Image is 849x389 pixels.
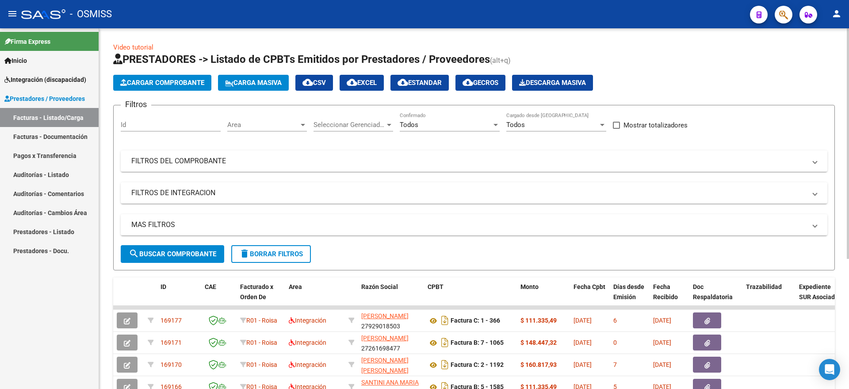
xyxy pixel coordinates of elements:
span: Monto [520,283,539,290]
span: Doc Respaldatoria [693,283,733,300]
span: R01 - Roisa [246,339,277,346]
h3: Filtros [121,98,151,111]
span: Mostrar totalizadores [623,120,688,131]
mat-icon: cloud_download [302,77,313,88]
datatable-header-cell: ID [157,277,201,316]
datatable-header-cell: Expediente SUR Asociado [795,277,844,316]
span: [DATE] [653,317,671,324]
button: EXCEL [340,75,384,91]
span: Expediente SUR Asociado [799,283,838,300]
span: [DATE] [574,339,592,346]
span: PRESTADORES -> Listado de CPBTs Emitidos por Prestadores / Proveedores [113,53,490,65]
span: Fecha Recibido [653,283,678,300]
div: 27339887263 [361,355,421,374]
span: Area [227,121,299,129]
span: Todos [400,121,418,129]
i: Descargar documento [439,335,451,350]
strong: $ 160.817,93 [520,361,557,368]
span: (alt+q) [490,56,511,65]
span: Integración [289,339,326,346]
div: 27261698477 [361,333,421,352]
span: [DATE] [574,317,592,324]
span: Borrar Filtros [239,250,303,258]
div: 27929018503 [361,311,421,330]
mat-icon: cloud_download [347,77,357,88]
span: 0 [613,339,617,346]
button: Cargar Comprobante [113,75,211,91]
span: Prestadores / Proveedores [4,94,85,104]
strong: Factura C: 1 - 366 [451,317,500,324]
a: Video tutorial [113,43,153,51]
datatable-header-cell: CPBT [424,277,517,316]
button: Estandar [390,75,449,91]
span: Descarga Masiva [519,79,586,87]
span: Cargar Comprobante [120,79,204,87]
span: Integración [289,317,326,324]
app-download-masive: Descarga masiva de comprobantes (adjuntos) [512,75,593,91]
datatable-header-cell: Fecha Cpbt [570,277,610,316]
button: Carga Masiva [218,75,289,91]
span: Integración [289,361,326,368]
span: EXCEL [347,79,377,87]
mat-panel-title: FILTROS DEL COMPROBANTE [131,156,806,166]
datatable-header-cell: Doc Respaldatoria [689,277,742,316]
span: Firma Express [4,37,50,46]
span: Gecros [463,79,498,87]
mat-panel-title: MAS FILTROS [131,220,806,230]
span: Todos [506,121,525,129]
mat-icon: search [129,248,139,259]
span: Integración (discapacidad) [4,75,86,85]
datatable-header-cell: Razón Social [358,277,424,316]
span: Trazabilidad [746,283,782,290]
strong: $ 111.335,49 [520,317,557,324]
mat-expansion-panel-header: FILTROS DE INTEGRACION [121,182,827,204]
i: Descargar documento [439,313,451,327]
span: Estandar [398,79,442,87]
span: [DATE] [653,339,671,346]
span: CPBT [428,283,444,290]
span: 6 [613,317,617,324]
datatable-header-cell: Area [285,277,345,316]
strong: $ 148.447,32 [520,339,557,346]
button: CSV [295,75,333,91]
span: 169171 [161,339,182,346]
mat-icon: cloud_download [398,77,408,88]
mat-panel-title: FILTROS DE INTEGRACION [131,188,806,198]
mat-icon: cloud_download [463,77,473,88]
datatable-header-cell: Trazabilidad [742,277,795,316]
span: Carga Masiva [225,79,282,87]
datatable-header-cell: Monto [517,277,570,316]
span: R01 - Roisa [246,317,277,324]
mat-icon: person [831,8,842,19]
span: Fecha Cpbt [574,283,605,290]
button: Borrar Filtros [231,245,311,263]
span: [PERSON_NAME] [361,335,409,342]
span: Razón Social [361,283,398,290]
mat-expansion-panel-header: MAS FILTROS [121,214,827,235]
button: Gecros [455,75,505,91]
span: CAE [205,283,216,290]
span: CSV [302,79,326,87]
span: 169170 [161,361,182,368]
button: Buscar Comprobante [121,245,224,263]
mat-icon: delete [239,248,250,259]
span: ID [161,283,166,290]
span: [DATE] [574,361,592,368]
span: Inicio [4,56,27,65]
div: Open Intercom Messenger [819,359,840,380]
strong: Factura B: 7 - 1065 [451,339,504,347]
button: Descarga Masiva [512,75,593,91]
datatable-header-cell: CAE [201,277,237,316]
span: Facturado x Orden De [240,283,273,300]
span: SANTINI ANA MARIA [361,379,419,386]
span: [PERSON_NAME] [361,312,409,320]
datatable-header-cell: Fecha Recibido [650,277,689,316]
datatable-header-cell: Facturado x Orden De [237,277,285,316]
span: Días desde Emisión [613,283,644,300]
mat-expansion-panel-header: FILTROS DEL COMPROBANTE [121,150,827,172]
i: Descargar documento [439,358,451,372]
span: [DATE] [653,361,671,368]
span: Seleccionar Gerenciador [314,121,385,129]
span: R01 - Roisa [246,361,277,368]
span: 7 [613,361,617,368]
